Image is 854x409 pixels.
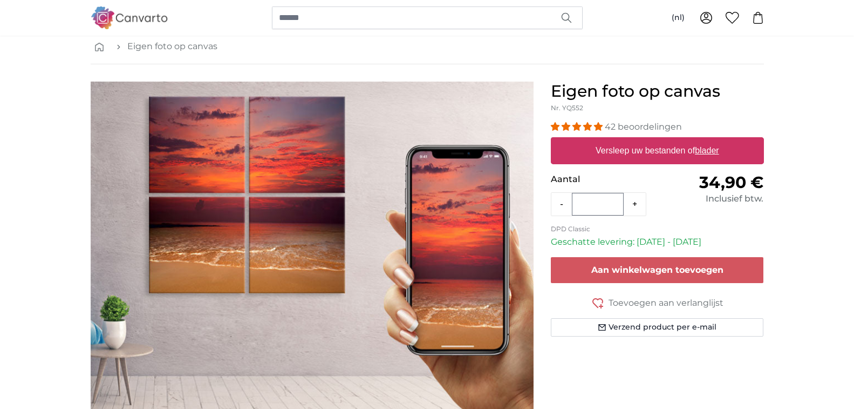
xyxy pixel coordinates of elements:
[605,122,682,132] span: 42 beoordelingen
[127,40,217,53] a: Eigen foto op canvas
[663,8,693,28] button: (nl)
[695,146,719,155] u: blader
[551,104,583,112] span: Nr. YQ552
[91,6,168,29] img: Canvarto
[551,82,764,101] h1: Eigen foto op canvas
[699,172,763,192] span: 34,90 €
[609,297,723,310] span: Toevoegen aan verlanglijst
[551,193,572,215] button: -
[591,265,723,275] span: Aan winkelwagen toevoegen
[551,257,764,283] button: Aan winkelwagen toevoegen
[591,140,723,162] label: Versleep uw bestanden of
[551,236,764,249] p: Geschatte levering: [DATE] - [DATE]
[624,193,646,215] button: +
[551,173,657,186] p: Aantal
[551,225,764,233] p: DPD Classic
[551,122,605,132] span: 4.98 stars
[657,192,763,205] div: Inclusief btw.
[551,318,764,337] button: Verzend product per e-mail
[91,29,764,64] nav: breadcrumbs
[551,296,764,310] button: Toevoegen aan verlanglijst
